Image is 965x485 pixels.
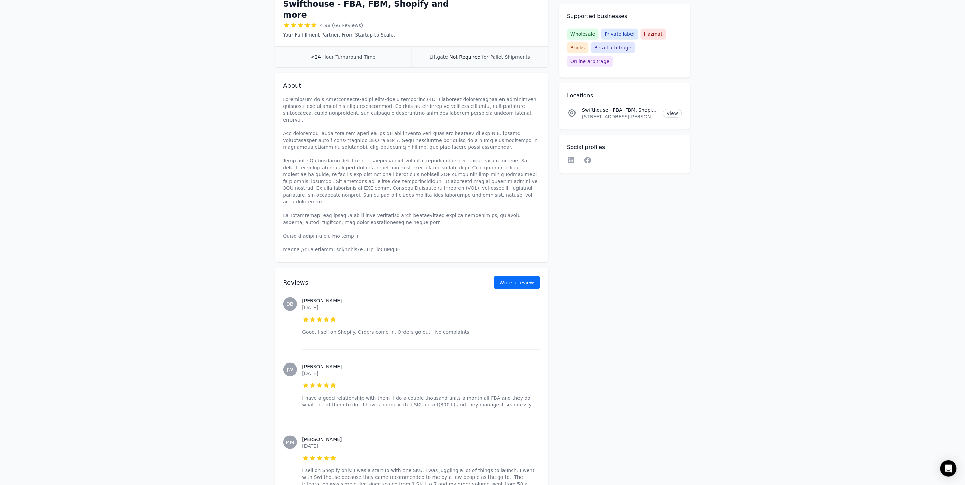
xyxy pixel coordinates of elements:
[283,96,540,253] p: Loremipsum do s Ametconsecte-adipi elits-doeiu temporinc (4UT) laboreet doloremagnaa en adminimve...
[663,109,682,118] a: View
[567,12,682,20] h2: Supported businesses
[302,363,540,370] h3: [PERSON_NAME]
[494,276,540,289] button: Write a review
[302,305,318,310] time: [DATE]
[567,29,599,40] span: Wholesale
[323,54,376,60] span: Hour Turnaround Time
[311,54,321,60] span: <24
[582,113,658,120] p: [STREET_ADDRESS][PERSON_NAME][US_STATE]
[582,106,658,113] p: Swifthouse - FBA, FBM, Shopify and more Location
[591,42,635,53] span: Retail arbitrage
[482,54,530,60] span: for Pallet Shipments
[286,302,293,306] span: DB
[287,367,293,372] span: JW
[302,371,318,376] time: [DATE]
[320,22,363,29] span: 4.98 (66 Reviews)
[567,143,682,152] h2: Social profiles
[302,329,540,336] p: Good. I sell on Shopify. Orders come in. Orders go out. No complaints
[567,56,613,67] span: Online arbitrage
[283,31,469,38] p: Your Fulfillment Partner, From Startup to Scale.
[283,81,540,90] h2: About
[940,460,957,477] div: Open Intercom Messenger
[302,443,318,449] time: [DATE]
[567,42,588,53] span: Books
[641,29,666,40] span: Hazmat
[450,54,481,60] span: Not Required
[302,395,540,408] p: I have a good relationship with them. I do a couple thousand units a month all FBA and they do wh...
[302,436,540,443] h3: [PERSON_NAME]
[302,297,540,304] h3: [PERSON_NAME]
[430,54,448,60] span: Liftgate
[567,91,682,100] h2: Locations
[601,29,638,40] span: Private label
[286,440,294,445] span: MM
[283,278,472,287] h2: Reviews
